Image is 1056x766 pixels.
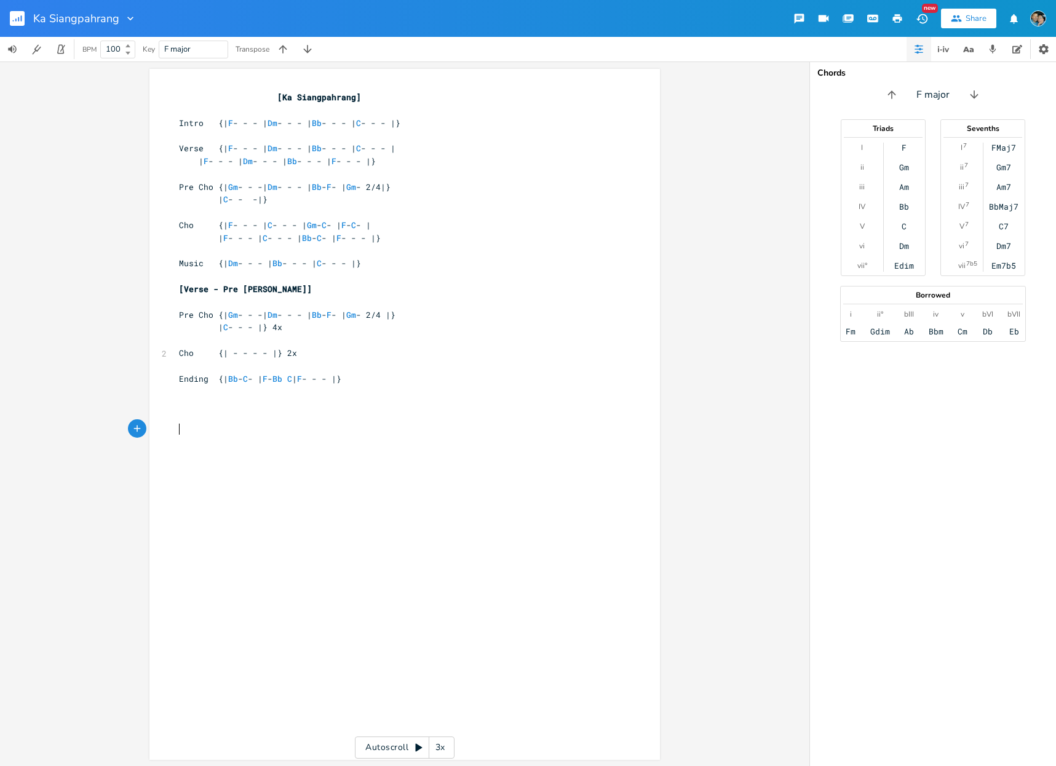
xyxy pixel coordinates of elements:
span: Bb [272,373,282,384]
div: vii [958,261,966,270]
span: F [263,373,268,384]
div: C [902,221,907,231]
span: F [331,156,336,167]
span: Dm [268,309,277,320]
div: bVII [1007,309,1020,319]
div: bIII [904,309,914,319]
span: Dm [268,143,277,154]
sup: 7 [966,200,969,210]
sup: 7 [965,239,969,249]
span: C [243,373,248,384]
div: vii° [857,261,867,270]
span: [Verse - Pre [PERSON_NAME]] [179,283,312,294]
span: Intro {| - - - | - - - | - - - | - - - |} [179,117,400,128]
div: Borrowed [841,291,1025,299]
span: Verse {| - - - | - - - | - - - | - - - | [179,143,395,154]
span: F major [164,44,191,55]
div: iii [959,182,964,192]
div: Dm [899,241,909,251]
span: Bb [228,373,238,384]
span: Bb [302,232,312,243]
div: Autoscroll [355,736,455,759]
div: ii [860,162,864,172]
span: Gm [228,309,238,320]
div: Triads [841,125,925,132]
span: F [297,373,302,384]
span: Ka Siangpahrang [33,13,119,24]
span: F [228,219,233,231]
span: | - - - | - - - | - - | - - - |} [179,232,381,243]
div: I [961,143,963,152]
span: C [317,258,322,269]
span: [Ka Siangpahrang] [277,92,361,103]
span: Bb [312,117,322,128]
span: F [327,309,331,320]
sup: 7 [965,219,969,229]
span: Bb [312,181,322,192]
span: C [322,219,327,231]
div: ii° [877,309,883,319]
span: F major [916,88,950,102]
span: Gm [307,219,317,231]
div: Gm7 [996,162,1011,172]
span: Cho {| - - - - |} 2x [179,347,297,358]
span: F [204,156,208,167]
span: C [287,373,292,384]
div: Gdim [870,326,890,336]
sup: 7 [965,180,969,190]
span: Dm [268,181,277,192]
span: Cho {| - - - | - - - | - - | - - | [179,219,371,231]
div: iv [933,309,939,319]
div: IV [958,202,965,211]
div: Eb [1009,326,1019,336]
span: C [317,232,322,243]
div: FMaj7 [991,143,1016,152]
div: Am [899,182,909,192]
div: Db [983,326,993,336]
img: KLBC Worship Team [1030,10,1046,26]
div: Em7b5 [991,261,1016,270]
div: BPM [82,46,97,53]
div: Sevenths [941,125,1025,132]
button: New [910,7,934,30]
span: Music {| - - - | - - - | - - - |} [179,258,361,269]
span: Ending {| - - | - | - - - |} [179,373,341,384]
div: vi [959,241,964,251]
div: Am7 [996,182,1011,192]
div: Fm [846,326,856,336]
div: ii [960,162,964,172]
div: vi [859,241,865,251]
span: C [223,194,228,205]
span: Bb [287,156,297,167]
div: BbMaj7 [989,202,1018,211]
div: I [861,143,863,152]
div: Ab [904,326,914,336]
button: Share [941,9,996,28]
span: C [268,219,272,231]
span: Pre Cho {| - - -| - - - | - - | - 2/4 |} [179,309,395,320]
span: F [341,219,346,231]
span: F [228,117,233,128]
div: bVI [982,309,993,319]
span: F [327,181,331,192]
div: IV [859,202,865,211]
span: Bb [312,143,322,154]
div: Gm [899,162,909,172]
div: v [961,309,964,319]
span: Gm [346,181,356,192]
span: C [351,219,356,231]
span: F [228,143,233,154]
sup: 7 [963,141,967,151]
span: C [356,117,361,128]
span: | - - - |} 4x [179,322,282,333]
span: | - - -|} [179,194,268,205]
div: Chords [817,69,1049,77]
span: F [336,232,341,243]
div: V [860,221,865,231]
span: C [263,232,268,243]
span: F [223,232,228,243]
span: Bb [272,258,282,269]
span: Gm [346,309,356,320]
span: C [356,143,361,154]
span: Dm [243,156,253,167]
